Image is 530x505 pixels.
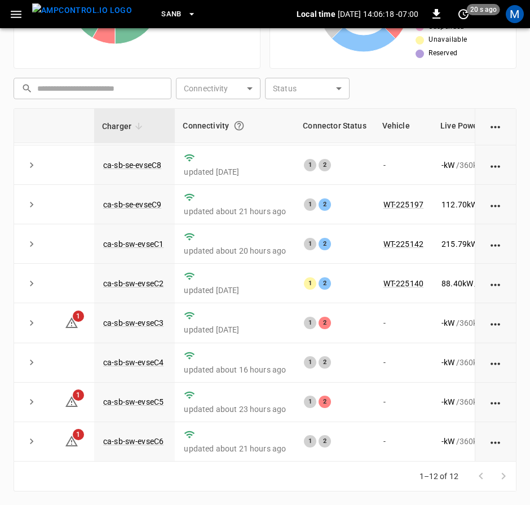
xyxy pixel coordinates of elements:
[73,429,84,440] span: 1
[429,48,457,59] span: Reserved
[304,317,316,329] div: 1
[441,199,507,210] div: / 360 kW
[454,5,472,23] button: set refresh interval
[103,161,161,170] a: ca-sb-se-evseC8
[23,433,40,450] button: expand row
[23,157,40,174] button: expand row
[184,166,286,178] p: updated [DATE]
[103,200,161,209] a: ca-sb-se-evseC9
[304,198,316,211] div: 1
[489,278,503,289] div: action cell options
[184,324,286,335] p: updated [DATE]
[184,443,286,454] p: updated about 21 hours ago
[161,8,182,21] span: SanB
[32,3,132,17] img: ampcontrol.io logo
[441,357,507,368] div: / 360 kW
[441,317,454,329] p: - kW
[295,109,374,143] th: Connector Status
[297,8,335,20] p: Local time
[102,119,146,133] span: Charger
[441,357,454,368] p: - kW
[319,317,331,329] div: 2
[73,311,84,322] span: 1
[374,383,432,422] td: -
[183,116,287,136] div: Connectivity
[319,435,331,448] div: 2
[338,8,418,20] p: [DATE] 14:06:18 -07:00
[489,160,503,171] div: action cell options
[319,159,331,171] div: 2
[304,396,316,408] div: 1
[23,275,40,292] button: expand row
[374,303,432,343] td: -
[489,199,503,210] div: action cell options
[103,397,164,406] a: ca-sb-sw-evseC5
[441,278,507,289] div: / 360 kW
[184,206,286,217] p: updated about 21 hours ago
[506,5,524,23] div: profile-icon
[432,109,516,143] th: Live Power
[229,116,249,136] button: Connection between the charger and our software.
[441,199,478,210] p: 112.70 kW
[441,278,473,289] p: 88.40 kW
[103,358,164,367] a: ca-sb-sw-evseC4
[157,3,201,25] button: SanB
[304,356,316,369] div: 1
[383,279,423,288] a: WT-225140
[184,245,286,256] p: updated about 20 hours ago
[319,238,331,250] div: 2
[103,240,164,249] a: ca-sb-sw-evseC1
[467,4,500,15] span: 20 s ago
[374,343,432,383] td: -
[441,317,507,329] div: / 360 kW
[304,277,316,290] div: 1
[304,159,316,171] div: 1
[319,396,331,408] div: 2
[441,238,507,250] div: / 360 kW
[304,238,316,250] div: 1
[184,404,286,415] p: updated about 23 hours ago
[383,200,423,209] a: WT-225197
[441,396,507,407] div: / 360 kW
[489,436,503,447] div: action cell options
[73,389,84,401] span: 1
[65,318,78,327] a: 1
[103,279,164,288] a: ca-sb-sw-evseC2
[374,109,432,143] th: Vehicle
[441,396,454,407] p: - kW
[319,356,331,369] div: 2
[489,357,503,368] div: action cell options
[319,198,331,211] div: 2
[489,396,503,407] div: action cell options
[441,436,454,447] p: - kW
[23,196,40,213] button: expand row
[383,240,423,249] a: WT-225142
[441,436,507,447] div: / 360 kW
[429,34,467,46] span: Unavailable
[441,238,478,250] p: 215.79 kW
[489,238,503,250] div: action cell options
[489,120,503,131] div: action cell options
[441,160,454,171] p: - kW
[65,397,78,406] a: 1
[184,364,286,375] p: updated about 16 hours ago
[23,314,40,331] button: expand row
[489,317,503,329] div: action cell options
[23,393,40,410] button: expand row
[23,354,40,371] button: expand row
[374,145,432,185] td: -
[23,236,40,252] button: expand row
[103,318,164,327] a: ca-sb-sw-evseC3
[319,277,331,290] div: 2
[304,435,316,448] div: 1
[374,422,432,462] td: -
[419,471,459,482] p: 1–12 of 12
[103,437,164,446] a: ca-sb-sw-evseC6
[441,160,507,171] div: / 360 kW
[65,436,78,445] a: 1
[184,285,286,296] p: updated [DATE]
